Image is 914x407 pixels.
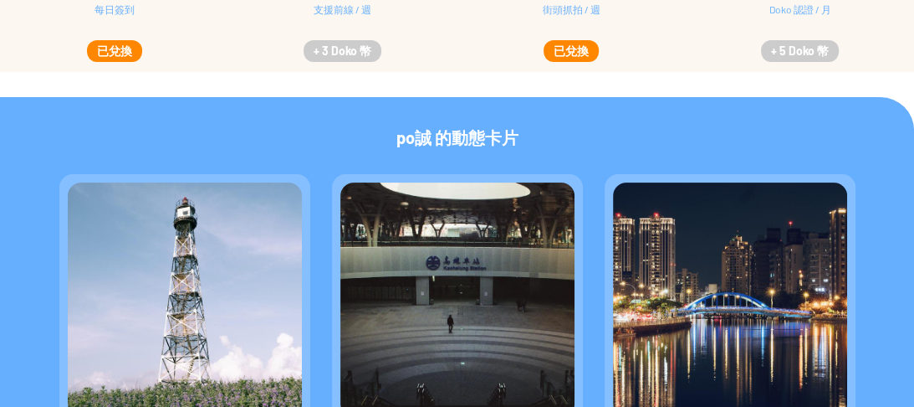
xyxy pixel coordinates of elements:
div: 每日簽到 [94,2,135,35]
button: + 5 Doko 幣 [761,40,839,62]
button: 已兌換 [87,40,142,62]
div: Doko 認證 / 月 [768,2,830,35]
button: + 3 Doko 幣 [304,40,381,62]
div: 街頭抓拍 / 週 [543,2,600,35]
div: 支援前線 / 週 [314,2,371,35]
button: 已兌換 [544,40,599,62]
